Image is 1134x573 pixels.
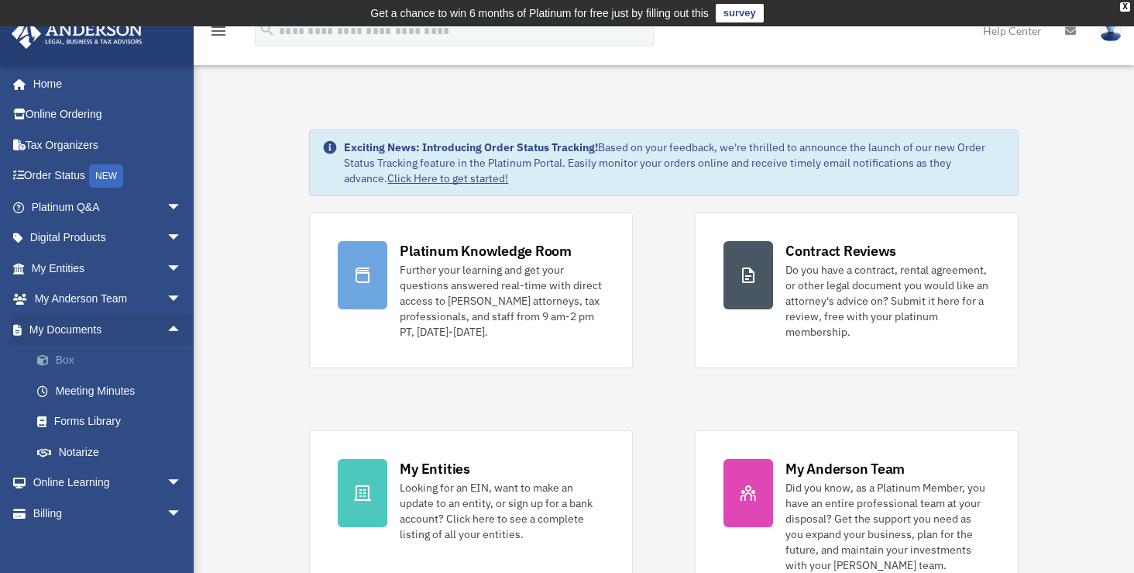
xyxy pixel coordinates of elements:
[785,262,990,340] div: Do you have a contract, rental agreement, or other legal document you would like an attorney's ad...
[22,345,205,376] a: Box
[309,212,633,368] a: Platinum Knowledge Room Further your learning and get your questions answered real-time with dire...
[695,212,1019,368] a: Contract Reviews Do you have a contract, rental agreement, or other legal document you would like...
[11,161,205,192] a: Order StatusNEW
[785,480,990,573] div: Did you know, as a Platinum Member, you have an entire professional team at your disposal? Get th...
[11,68,198,99] a: Home
[400,480,604,542] div: Looking for an EIN, want to make an update to an entity, or sign up for a bank account? Click her...
[209,27,228,40] a: menu
[400,459,469,478] div: My Entities
[11,284,205,315] a: My Anderson Teamarrow_drop_down
[11,99,205,130] a: Online Ordering
[716,4,764,22] a: survey
[785,241,896,261] div: Contract Reviews
[400,241,572,261] div: Platinum Knowledge Room
[785,459,905,478] div: My Anderson Team
[11,192,205,223] a: Platinum Q&Aarrow_drop_down
[400,262,604,340] div: Further your learning and get your questions answered real-time with direct access to [PERSON_NAM...
[22,406,205,437] a: Forms Library
[344,140,1005,186] div: Based on your feedback, we're thrilled to announce the launch of our new Order Status Tracking fe...
[22,375,205,406] a: Meeting Minutes
[7,19,147,49] img: Anderson Advisors Platinum Portal
[167,223,198,254] span: arrow_drop_down
[11,253,205,284] a: My Entitiesarrow_drop_down
[167,468,198,499] span: arrow_drop_down
[11,129,205,161] a: Tax Organizers
[11,468,205,499] a: Online Learningarrow_drop_down
[11,223,205,254] a: Digital Productsarrow_drop_down
[167,498,198,530] span: arrow_drop_down
[344,140,598,154] strong: Exciting News: Introducing Order Status Tracking!
[22,437,205,468] a: Notarize
[89,164,123,188] div: NEW
[259,21,276,38] i: search
[11,314,205,345] a: My Documentsarrow_drop_up
[1099,19,1122,42] img: User Pic
[370,4,709,22] div: Get a chance to win 6 months of Platinum for free just by filling out this
[1120,2,1130,12] div: close
[167,314,198,346] span: arrow_drop_up
[167,284,198,316] span: arrow_drop_down
[11,498,205,529] a: Billingarrow_drop_down
[167,253,198,285] span: arrow_drop_down
[387,171,508,185] a: Click Here to get started!
[167,192,198,223] span: arrow_drop_down
[209,22,228,40] i: menu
